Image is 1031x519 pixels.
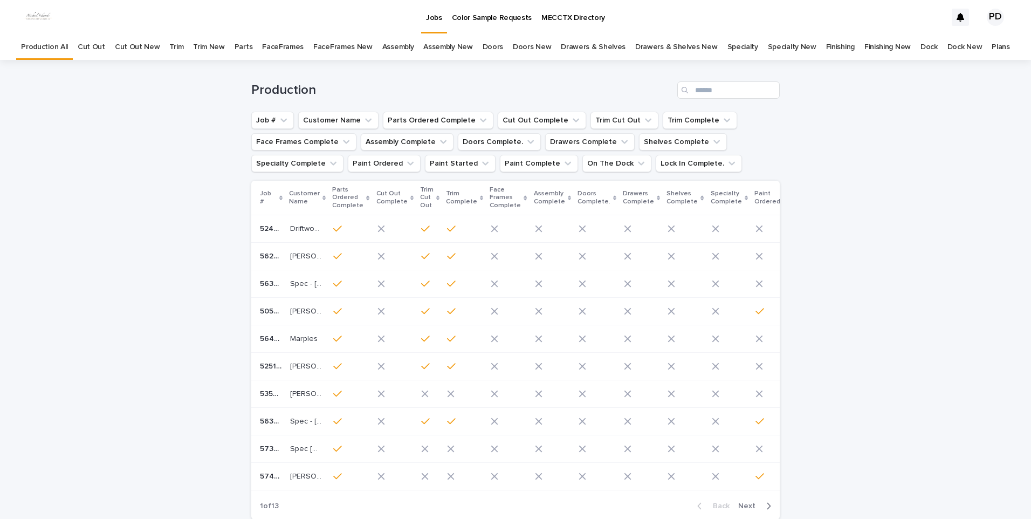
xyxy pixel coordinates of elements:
p: Cantu, Ismael [290,250,324,261]
img: dhEtdSsQReaQtgKTuLrt [22,6,55,28]
p: 5749-F1 [260,470,284,481]
tr: 5624-F15624-F1 [PERSON_NAME][PERSON_NAME] [251,243,957,270]
tr: 5643-F15643-F1 MarplesMarples [251,325,957,353]
p: Trim Cut Out [420,184,434,211]
button: Specialty Complete [251,155,343,172]
p: 5350-A1 [260,387,284,399]
button: Job # [251,112,294,129]
p: Katee Haile [290,305,324,316]
a: Trim [169,35,183,60]
p: Shelves Complete [666,188,698,208]
a: Trim New [193,35,225,60]
h1: Production [251,83,673,98]
button: Trim Cut Out [590,112,658,129]
tr: 5749-F15749-F1 [PERSON_NAME][PERSON_NAME] [251,463,957,490]
p: Spec - 41 Tennis Lane [290,277,324,289]
p: 5638-F2 [260,415,284,426]
tr: 5638-F15638-F1 Spec - [STREET_ADDRESS]Spec - [STREET_ADDRESS] [251,270,957,298]
p: Spec 79 Racquet Club Lane [290,442,324,454]
p: Spec - 41 Tennis Lane [290,415,324,426]
a: Assembly [382,35,414,60]
a: Assembly New [423,35,472,60]
p: 5241-F1 [260,222,284,234]
a: Finishing [826,35,855,60]
a: Finishing New [864,35,911,60]
tr: 5241-F15241-F1 Driftwood ModernDriftwood Modern [251,215,957,243]
a: Dock New [947,35,982,60]
a: Parts [235,35,252,60]
a: FaceFrames New [313,35,373,60]
tr: 5350-A15350-A1 [PERSON_NAME][PERSON_NAME] [251,380,957,408]
tr: 5052-A25052-A2 [PERSON_NAME][PERSON_NAME] [251,298,957,325]
input: Search [677,81,780,99]
a: Specialty New [768,35,816,60]
p: Assembly Complete [534,188,565,208]
a: Doors [483,35,503,60]
p: Crossland Game House [290,360,324,371]
button: Paint Complete [500,155,578,172]
p: Job # [260,188,277,208]
p: 5624-F1 [260,250,284,261]
p: Customer Name [289,188,320,208]
button: Paint Ordered [348,155,421,172]
a: Doors New [513,35,551,60]
button: Customer Name [298,112,379,129]
button: Face Frames Complete [251,133,356,151]
p: Cut Out Complete [376,188,408,208]
p: Specialty Complete [711,188,742,208]
p: 5251-F1 [260,360,284,371]
tr: 5734-F15734-F1 Spec [STREET_ADDRESS]Spec [STREET_ADDRESS] [251,435,957,463]
span: Back [706,502,730,510]
p: Parts Ordered Complete [332,184,363,211]
button: Assembly Complete [361,133,453,151]
button: Shelves Complete [639,133,727,151]
button: Next [734,501,780,511]
p: Driftwood Modern [290,222,324,234]
button: Trim Complete [663,112,737,129]
p: Paint Ordered [754,188,780,208]
p: McDonald, RW [290,387,324,399]
button: Paint Started [425,155,496,172]
p: 5734-F1 [260,442,284,454]
p: 5638-F1 [260,277,284,289]
p: Face Frames Complete [490,184,521,211]
a: Production All [21,35,68,60]
p: Trim Complete [446,188,477,208]
p: Doors Complete. [578,188,610,208]
a: Plans [992,35,1009,60]
button: On The Dock [582,155,651,172]
p: Drawers Complete [623,188,654,208]
button: Doors Complete. [458,133,541,151]
a: Cut Out [78,35,105,60]
a: Drawers & Shelves [561,35,626,60]
button: Parts Ordered Complete [383,112,493,129]
button: Drawers Complete [545,133,635,151]
button: Lock In Complete. [656,155,742,172]
tr: 5251-F15251-F1 [PERSON_NAME] Game House[PERSON_NAME] Game House [251,353,957,380]
p: 5052-A2 [260,305,284,316]
div: PD [987,9,1004,26]
a: Dock [920,35,938,60]
a: Drawers & Shelves New [635,35,718,60]
span: Next [738,502,762,510]
a: Cut Out New [115,35,160,60]
a: Specialty [727,35,758,60]
p: Marples [290,332,320,344]
p: [PERSON_NAME] [290,470,324,481]
a: FaceFrames [262,35,304,60]
button: Cut Out Complete [498,112,586,129]
button: Back [689,501,734,511]
tr: 5638-F25638-F2 Spec - [STREET_ADDRESS]Spec - [STREET_ADDRESS] [251,408,957,435]
p: 5643-F1 [260,332,284,344]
